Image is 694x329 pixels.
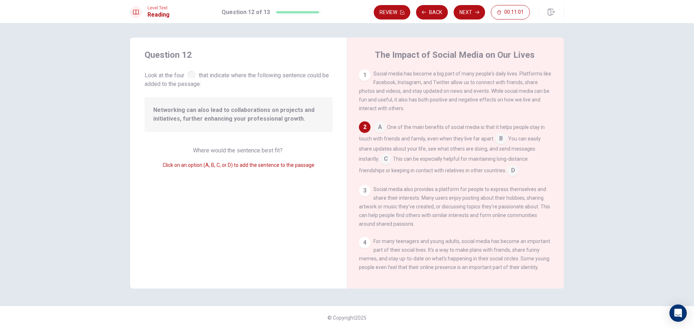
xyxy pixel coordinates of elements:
span: One of the main benefits of social media is that it helps people stay in touch with friends and f... [359,124,545,142]
button: Back [416,5,448,20]
span: A [374,121,386,133]
span: 00:11:01 [504,9,524,15]
div: 1 [359,69,370,81]
h4: The Impact of Social Media on Our Lives [375,49,535,61]
span: Where would the sentence best fit? [193,147,284,154]
button: Next [454,5,485,20]
span: D [507,165,519,176]
span: Social media has become a big part of many people's daily lives. Platforms like Facebook, Instagr... [359,71,551,111]
span: Look at the four that indicate where the following sentence could be added to the passage: [145,69,333,88]
div: 4 [359,237,370,248]
div: 2 [359,121,370,133]
button: Review [374,5,410,20]
h1: Question 12 of 13 [222,8,270,17]
span: B [495,133,507,144]
span: Networking can also lead to collaborations on projects and initiatives, further enhancing your pr... [153,106,324,123]
span: Social media also provides a platform for people to express themselves and share their interests.... [359,186,550,227]
div: 3 [359,185,370,196]
span: For many teenagers and young adults, social media has become an important part of their social li... [359,238,550,270]
span: You can easily share updates about your life, see what others are doing, and send messages instan... [359,136,541,162]
h1: Reading [147,10,170,19]
span: © Copyright 2025 [327,315,367,321]
div: Open Intercom Messenger [669,304,687,322]
span: C [380,153,391,165]
span: Click on an option (A, B, C, or D) to add the sentence to the passage [163,162,314,168]
h4: Question 12 [145,49,333,61]
span: This can be especially helpful for maintaining long-distance friendships or keeping in contact wi... [359,156,528,173]
span: Level Test [147,5,170,10]
button: 00:11:01 [491,5,530,20]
